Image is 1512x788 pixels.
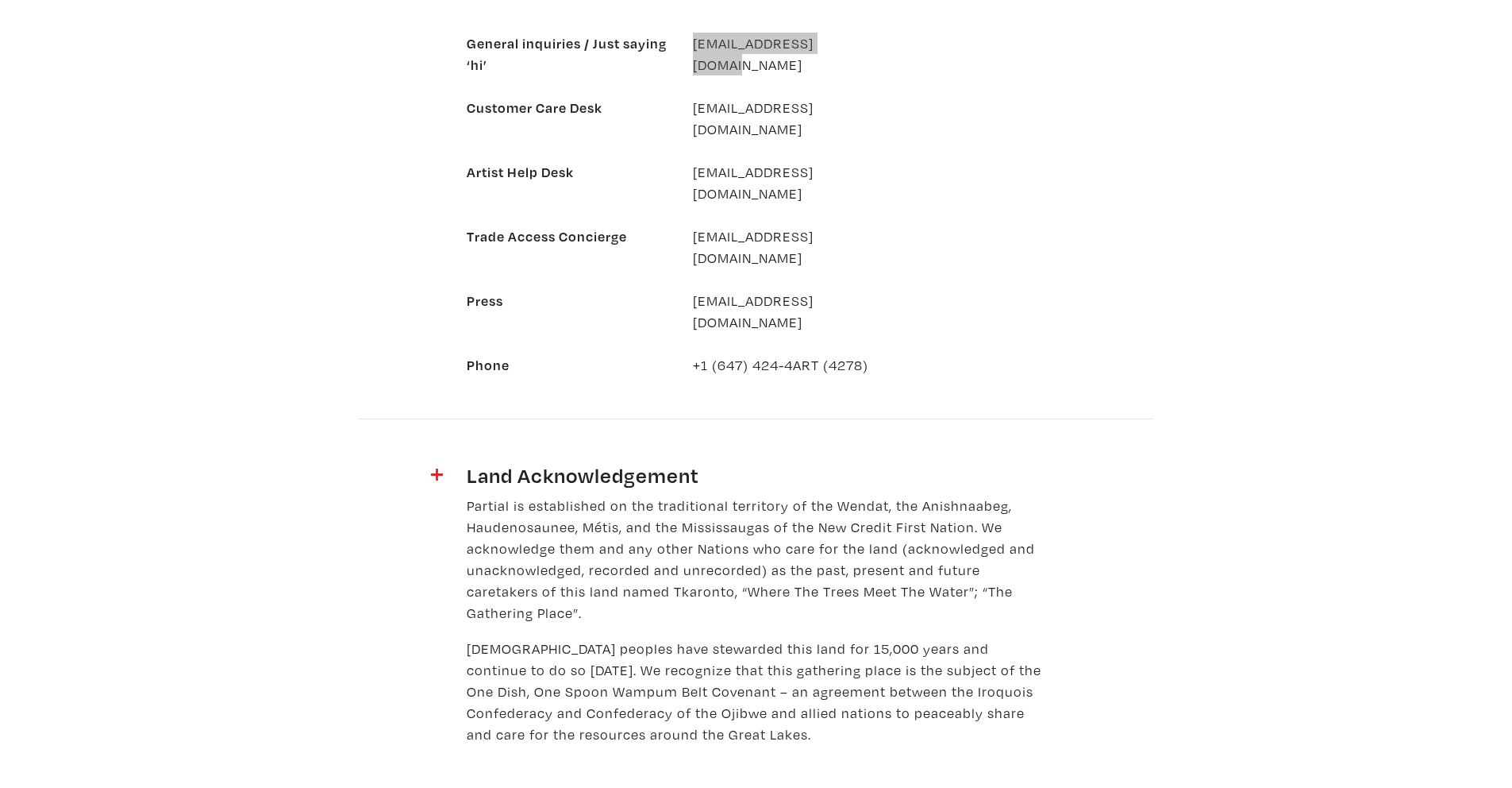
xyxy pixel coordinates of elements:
div: Trade Access Concierge [455,226,681,268]
a: [EMAIL_ADDRESS][DOMAIN_NAME] [693,227,814,267]
div: Artist Help Desk [455,161,681,204]
a: [EMAIL_ADDRESS][DOMAIN_NAME] [693,163,814,203]
h4: Land Acknowledgement [467,462,1046,488]
div: +1 (647) 424-4ART (4278) [681,354,907,376]
img: plus.svg [431,469,443,481]
a: [EMAIL_ADDRESS][DOMAIN_NAME] [693,34,814,74]
div: Customer Care Desk [455,97,681,140]
p: [DEMOGRAPHIC_DATA] peoples have stewarded this land for 15,000 years and continue to do so [DATE]... [467,638,1046,745]
div: Phone [455,354,681,376]
div: General inquiries / Just saying ‘hi’ [455,33,681,75]
p: Partial is established on the traditional territory of the Wendat, the Anishnaabeg, Haudenosaunee... [467,495,1046,624]
a: [EMAIL_ADDRESS][DOMAIN_NAME] [693,292,814,331]
div: Press [455,290,681,333]
a: [EMAIL_ADDRESS][DOMAIN_NAME] [693,98,814,138]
